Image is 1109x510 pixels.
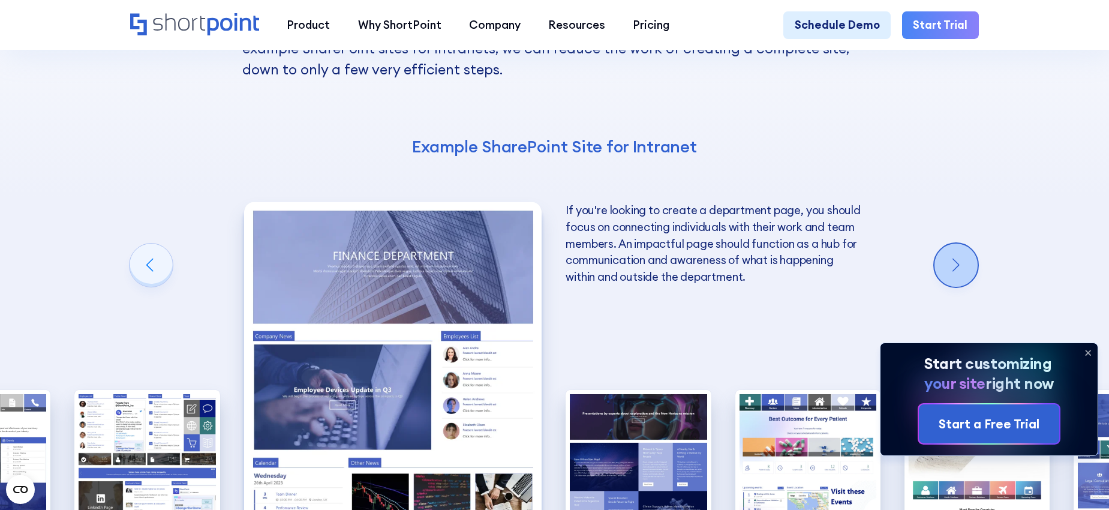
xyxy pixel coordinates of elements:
[455,11,534,39] a: Company
[358,17,441,34] div: Why ShortPoint
[783,11,891,39] a: Schedule Demo
[633,17,669,34] div: Pricing
[344,11,455,39] a: Why ShortPoint
[939,415,1039,433] div: Start a Free Trial
[534,11,619,39] a: Resources
[6,475,35,504] button: Open CMP widget
[469,17,521,34] div: Company
[919,404,1060,443] a: Start a Free Trial
[902,11,979,39] a: Start Trial
[619,11,683,39] a: Pricing
[273,11,344,39] a: Product
[566,202,864,286] p: If you're looking to create a department page, you should focus on connecting individuals with th...
[242,136,866,157] h4: Example SharePoint Site for Intranet
[934,244,978,287] div: Next slide
[287,17,330,34] div: Product
[130,244,173,287] div: Previous slide
[548,17,605,34] div: Resources
[130,13,259,37] a: Home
